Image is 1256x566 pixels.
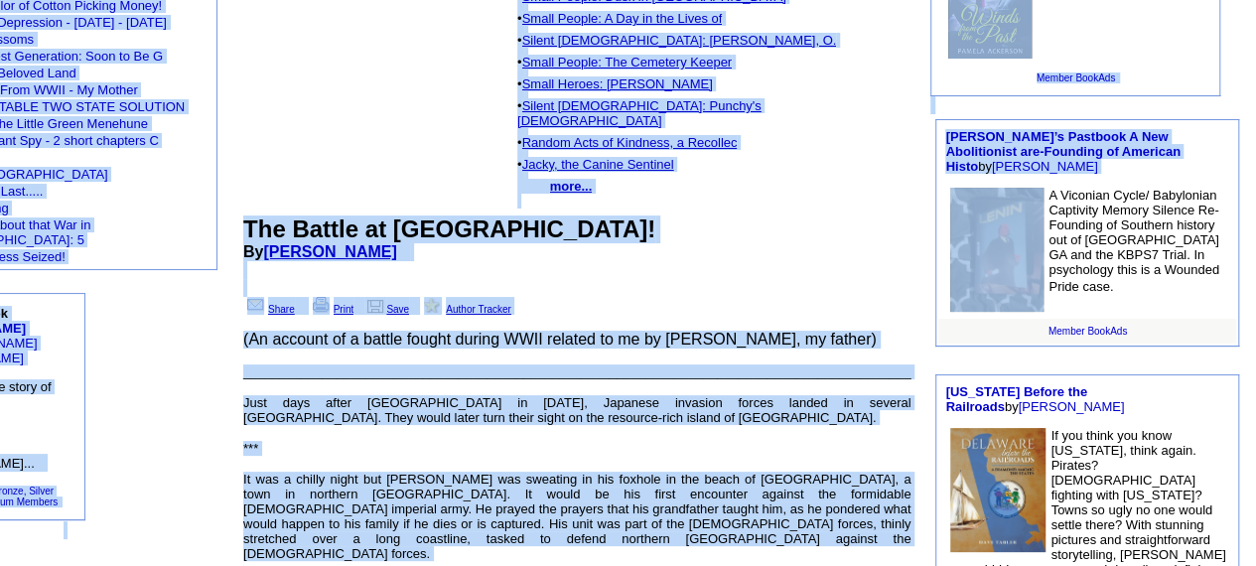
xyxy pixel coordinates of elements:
font: The Battle at [GEOGRAPHIC_DATA]! [243,215,655,242]
font: by [945,384,1124,414]
font: A Viconian Cycle/ Babylonian Captivity Memory Silence Re-Founding of Southern history out of [GEO... [1048,188,1219,294]
a: [PERSON_NAME] [1018,399,1124,414]
font: • [517,11,836,194]
a: Small People: The Cemetery Keeper [522,55,732,70]
a: Save [364,304,409,315]
img: shim.gif [517,128,524,135]
font: • [517,33,836,194]
a: Jacky, the Canine Sentinel [522,157,674,172]
a: [PERSON_NAME] [263,243,396,260]
font: • [517,98,762,194]
font: _____________________________________________________________________________________________ [243,364,910,379]
img: 78299.jpeg [950,188,1044,312]
img: shim.gif [517,91,524,98]
a: [US_STATE] Before the Railroads [945,384,1087,414]
a: [PERSON_NAME] [992,159,1098,174]
img: shim.gif [517,26,524,33]
a: [PERSON_NAME]’s Pastbook A New Abolitionist are-Founding of American Histo [945,129,1180,174]
img: shim.gif [517,150,524,157]
a: more... [549,179,592,194]
img: shim.gif [517,70,524,76]
img: 79532.jpg [950,428,1046,552]
a: Print [309,304,354,315]
font: • [517,76,762,194]
font: • [517,135,737,194]
a: Small Heroes: [PERSON_NAME] [522,76,713,91]
font: Just days after [GEOGRAPHIC_DATA] in [DATE], Japanese invasion forces landed in several [GEOGRAPH... [243,395,910,425]
img: alert.jpg [424,298,442,313]
font: It was a chilly night but [PERSON_NAME] was sweating in his foxhole in the beach of [GEOGRAPHIC_D... [243,472,910,561]
font: • [517,55,762,194]
a: Random Acts of Kindness, a Recollec [522,135,738,150]
font: by [945,129,1180,174]
b: By [243,243,410,260]
a: Silent [DEMOGRAPHIC_DATA]: [PERSON_NAME], O. [522,33,837,48]
a: Author Tracker [420,304,511,315]
a: Member BookAds [1037,72,1115,83]
img: library.gif [364,297,386,313]
a: Member BookAds [1048,326,1127,337]
img: shim.gif [517,48,524,55]
img: shim.gif [517,4,524,11]
font: (An account of a battle fought during WWII related to me by [PERSON_NAME], my father) [243,331,877,348]
img: print.gif [313,297,330,313]
a: Share [243,304,295,315]
font: • [517,157,674,194]
img: share_page.gif [247,297,264,313]
a: Silent [DEMOGRAPHIC_DATA]: Punchy's [DEMOGRAPHIC_DATA] [517,98,762,128]
a: Small People: A Day in the Lives of [522,11,723,26]
img: shim.gif [517,172,524,179]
